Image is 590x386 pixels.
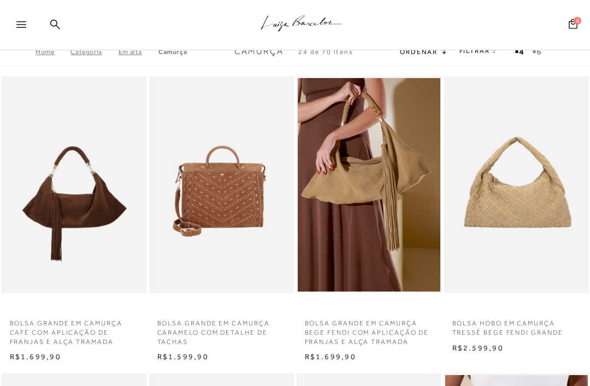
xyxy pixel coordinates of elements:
[459,47,498,55] a: FILTRAR
[565,18,581,33] button: 0
[150,78,293,292] a: BOLSA GRANDE EM CAMURÇA CARAMELO COM DETALHE DE TACHAS BOLSA GRANDE EM CAMURÇA CARAMELO COM DETAL...
[452,343,504,352] span: R$2.599,90
[150,78,293,292] img: BOLSA GRANDE EM CAMURÇA CARAMELO COM DETALHE DE TACHAS
[10,352,61,361] span: R$1.699,90
[3,78,145,292] img: BOLSA GRANDE EM CAMURÇA CAFÉ COM APLICAÇÃO DE FRANJAS E ALÇA TRAMADA
[297,312,441,346] a: BOLSA GRANDE EM CAMURÇA BEGE FENDI COM APLICAÇÃO DE FRANJAS E ALÇA TRAMADA
[444,312,589,337] a: BOLSA HOBO EM CAMURÇA TRESSÊ BEGE FENDI GRANDE
[400,48,437,56] span: Ordenar
[298,78,440,292] img: BOLSA GRANDE EM CAMURÇA BEGE FENDI COM APLICAÇÃO DE FRANJAS E ALÇA TRAMADA
[298,48,353,56] span: 24 de 70 itens
[529,45,545,59] button: gridText6Desc
[445,78,588,292] a: BOLSA HOBO EM CAMURÇA TRESSÊ BEGE FENDI GRANDE BOLSA HOBO EM CAMURÇA TRESSÊ BEGE FENDI GRANDE
[149,312,294,346] a: BOLSA GRANDE EM CAMURÇA CARAMELO COM DETALHE DE TACHAS
[305,352,356,361] span: R$1.699,90
[298,78,440,292] a: BOLSA GRANDE EM CAMURÇA BEGE FENDI COM APLICAÇÃO DE FRANJAS E ALÇA TRAMADA BOLSA GRANDE EM CAMURÇ...
[119,48,158,56] a: Em Alta
[234,46,284,56] span: Camurça
[36,48,70,56] a: Home
[512,45,527,59] button: Mostrar 4 produtos por linha
[157,352,209,361] span: R$1.599,90
[445,78,588,292] img: BOLSA HOBO EM CAMURÇA TRESSÊ BEGE FENDI GRANDE
[70,48,118,56] a: Categoria
[2,312,146,346] a: BOLSA GRANDE EM CAMURÇA CAFÉ COM APLICAÇÃO DE FRANJAS E ALÇA TRAMADA
[574,17,581,25] span: 0
[158,48,187,56] a: Camurça
[3,78,145,292] a: BOLSA GRANDE EM CAMURÇA CAFÉ COM APLICAÇÃO DE FRANJAS E ALÇA TRAMADA BOLSA GRANDE EM CAMURÇA CAFÉ...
